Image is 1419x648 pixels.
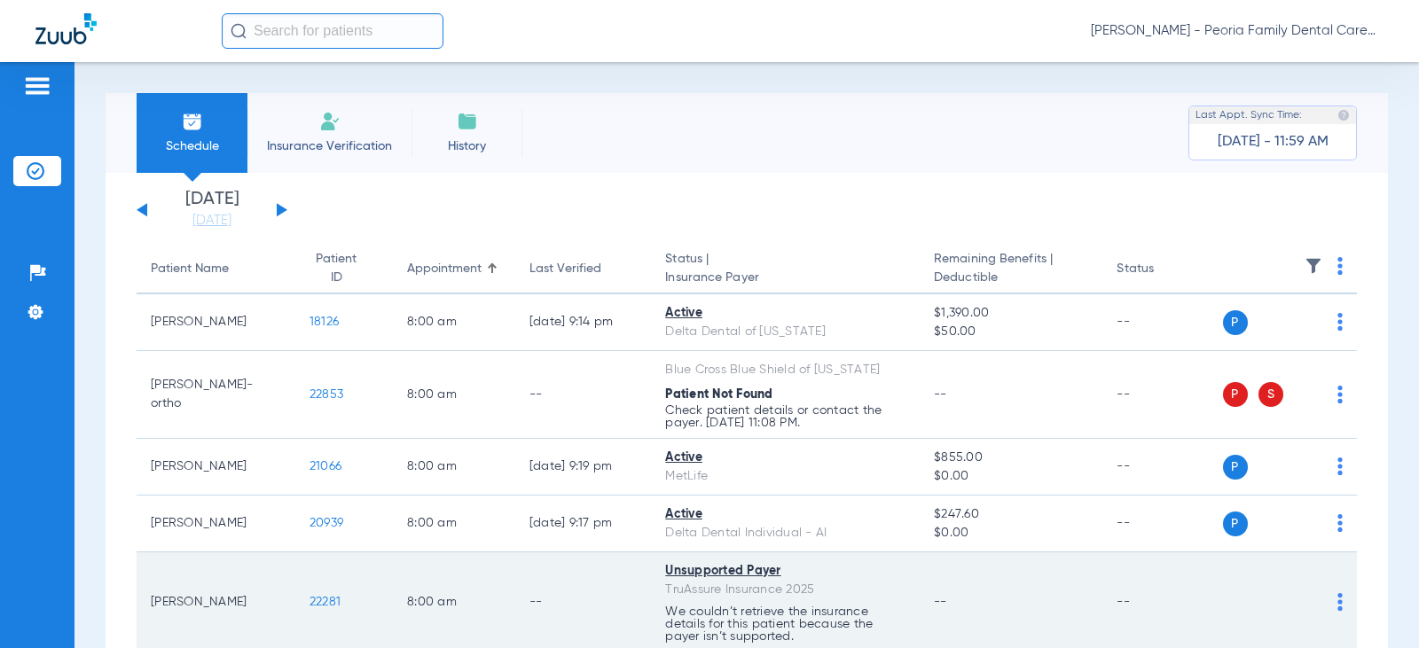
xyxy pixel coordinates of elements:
[515,439,652,496] td: [DATE] 9:19 PM
[529,260,601,278] div: Last Verified
[934,269,1088,287] span: Deductible
[1102,439,1222,496] td: --
[1337,257,1343,275] img: group-dot-blue.svg
[665,524,905,543] div: Delta Dental Individual - AI
[934,449,1088,467] span: $855.00
[665,388,772,401] span: Patient Not Found
[23,75,51,97] img: hamburger-icon
[1305,257,1322,275] img: filter.svg
[651,245,920,294] th: Status |
[310,250,363,287] div: Patient ID
[1337,386,1343,403] img: group-dot-blue.svg
[407,260,501,278] div: Appointment
[407,260,482,278] div: Appointment
[934,596,947,608] span: --
[665,269,905,287] span: Insurance Payer
[310,460,341,472] span: 21066
[934,505,1088,524] span: $247.60
[665,467,905,486] div: MetLife
[1223,511,1248,536] span: P
[529,260,638,278] div: Last Verified
[1337,593,1343,611] img: group-dot-blue.svg
[934,304,1088,323] span: $1,390.00
[222,13,443,49] input: Search for patients
[137,294,295,351] td: [PERSON_NAME]
[393,294,515,351] td: 8:00 AM
[393,496,515,552] td: 8:00 AM
[665,562,905,581] div: Unsupported Payer
[425,137,509,155] span: History
[310,517,343,529] span: 20939
[515,294,652,351] td: [DATE] 9:14 PM
[1337,514,1343,532] img: group-dot-blue.svg
[457,111,478,132] img: History
[665,361,905,379] div: Blue Cross Blue Shield of [US_STATE]
[1337,457,1343,475] img: group-dot-blue.svg
[1102,245,1222,294] th: Status
[319,111,341,132] img: Manual Insurance Verification
[1102,496,1222,552] td: --
[150,137,234,155] span: Schedule
[1223,455,1248,480] span: P
[261,137,398,155] span: Insurance Verification
[35,13,97,44] img: Zuub Logo
[665,323,905,341] div: Delta Dental of [US_STATE]
[231,23,247,39] img: Search Icon
[1337,109,1350,121] img: last sync help info
[515,351,652,439] td: --
[934,467,1088,486] span: $0.00
[182,111,203,132] img: Schedule
[159,191,265,230] li: [DATE]
[1102,294,1222,351] td: --
[393,351,515,439] td: 8:00 AM
[310,250,379,287] div: Patient ID
[1091,22,1384,40] span: [PERSON_NAME] - Peoria Family Dental Care
[1196,106,1302,124] span: Last Appt. Sync Time:
[137,496,295,552] td: [PERSON_NAME]
[665,505,905,524] div: Active
[665,605,905,643] p: We couldn’t retrieve the insurance details for this patient because the payer isn’t supported.
[920,245,1102,294] th: Remaining Benefits |
[310,388,343,401] span: 22853
[151,260,229,278] div: Patient Name
[1218,133,1329,151] span: [DATE] - 11:59 AM
[1337,313,1343,331] img: group-dot-blue.svg
[310,316,339,328] span: 18126
[393,439,515,496] td: 8:00 AM
[137,439,295,496] td: [PERSON_NAME]
[665,404,905,429] p: Check patient details or contact the payer. [DATE] 11:08 PM.
[1258,382,1283,407] span: S
[1223,382,1248,407] span: P
[934,388,947,401] span: --
[151,260,281,278] div: Patient Name
[310,596,341,608] span: 22281
[515,496,652,552] td: [DATE] 9:17 PM
[1102,351,1222,439] td: --
[1223,310,1248,335] span: P
[137,351,295,439] td: [PERSON_NAME]-ortho
[934,524,1088,543] span: $0.00
[665,449,905,467] div: Active
[665,581,905,599] div: TruAssure Insurance 2025
[665,304,905,323] div: Active
[934,323,1088,341] span: $50.00
[159,212,265,230] a: [DATE]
